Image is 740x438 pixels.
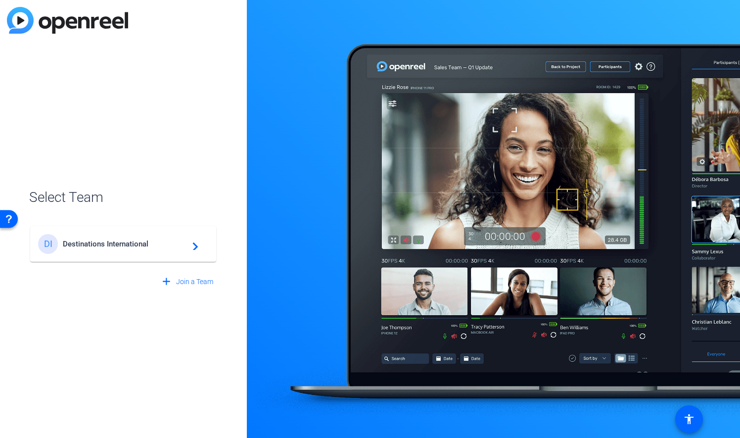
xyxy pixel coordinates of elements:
mat-icon: accessibility [683,413,695,425]
img: blue-gradient.svg [7,7,128,34]
span: Destinations International [63,240,186,248]
span: Join a Team [176,277,213,287]
mat-icon: add [160,276,173,288]
div: DI [38,234,58,254]
button: Join a Team [156,273,218,291]
span: Select Team [29,187,217,208]
mat-icon: navigate_next [186,238,198,250]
